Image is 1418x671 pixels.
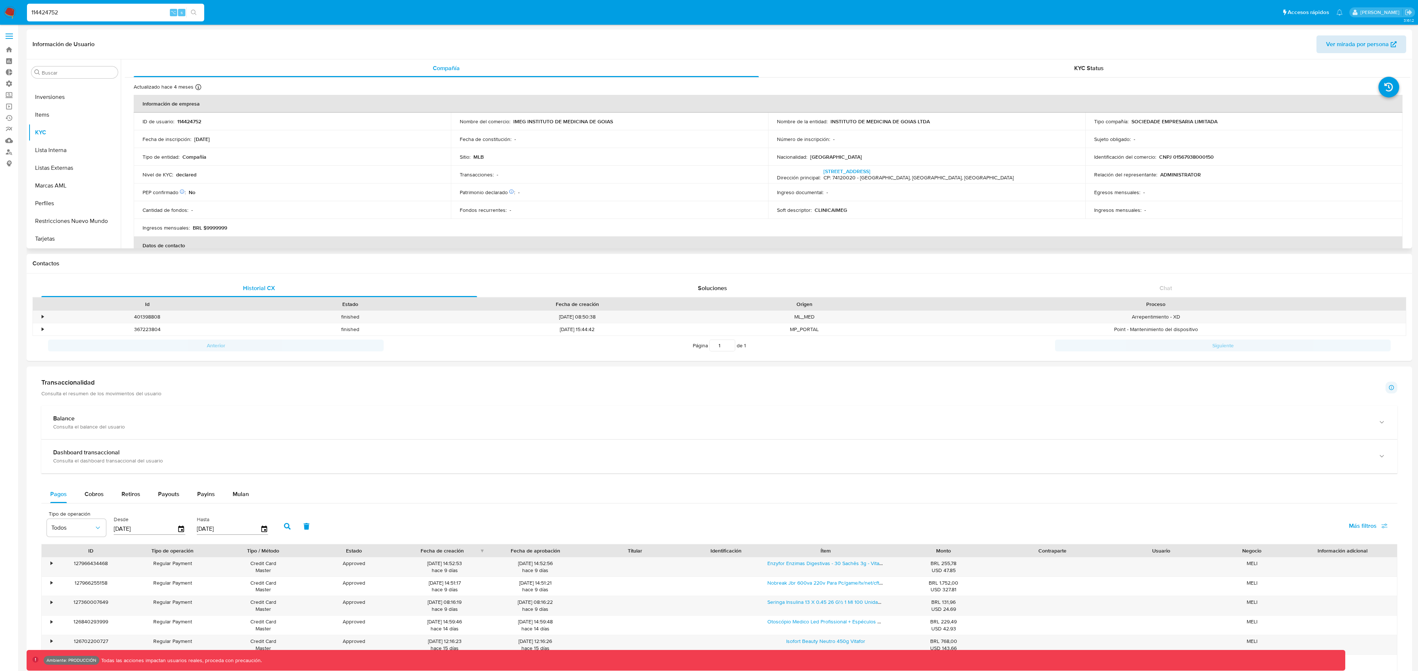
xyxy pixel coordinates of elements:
p: Sitio : [460,154,470,160]
p: Ingresos mensuales : [1094,207,1141,213]
p: CLINICAIMEG [815,207,847,213]
h4: CP: 74120020 - [GEOGRAPHIC_DATA], [GEOGRAPHIC_DATA], [GEOGRAPHIC_DATA] [823,175,1014,181]
p: CNPJ 01567938000150 [1159,154,1214,160]
p: - [514,136,516,142]
p: Tipo compañía : [1094,118,1128,125]
span: Página de [693,340,746,351]
p: Ingresos mensuales : [143,224,190,231]
p: BRL $9999999 [193,224,227,231]
p: Fecha de inscripción : [143,136,191,142]
div: finished [249,311,452,323]
button: Buscar [34,69,40,75]
a: [STREET_ADDRESS] [823,168,870,175]
p: - [1144,207,1146,213]
p: SOCIEDADE EMPRESARIA LIMITADA [1131,118,1217,125]
p: Nacionalidad : [777,154,807,160]
p: Nivel de KYC : [143,171,173,178]
button: Lista Interna [28,141,121,159]
button: search-icon [186,7,201,18]
p: - [826,189,828,196]
div: 401398808 [46,311,249,323]
p: Cantidad de fondos : [143,207,188,213]
span: Compañía [433,64,460,72]
p: - [833,136,835,142]
p: ID de usuario : [143,118,174,125]
p: Egresos mensuales : [1094,189,1140,196]
p: Patrimonio declarado : [460,189,515,196]
input: Buscar [42,69,115,76]
p: [GEOGRAPHIC_DATA] [810,154,862,160]
th: Información de empresa [134,95,1402,113]
div: Fecha de creación [457,300,698,308]
span: KYC Status [1074,64,1104,72]
p: Relación del representante : [1094,171,1157,178]
p: Fondos recurrentes : [460,207,507,213]
th: Datos de contacto [134,237,1402,254]
span: Ver mirada por persona [1326,35,1389,53]
p: IMEG INSTITUTO DE MEDICINA DE GOIAS [513,118,613,125]
span: Accesos rápidos [1288,8,1329,16]
div: Point - Mantenimiento del dispositivo [906,323,1406,335]
p: Fecha de constitución : [460,136,511,142]
span: Chat [1160,284,1172,292]
p: - [1143,189,1145,196]
p: Todas las acciones impactan usuarios reales, proceda con precaución. [99,657,262,664]
div: Estado [254,300,447,308]
span: s [181,9,183,16]
p: Sujeto obligado : [1094,136,1131,142]
p: 114424752 [177,118,201,125]
button: Anterior [48,340,384,351]
p: declared [176,171,196,178]
span: 1 [744,342,746,349]
div: • [42,326,44,333]
button: Perfiles [28,195,121,212]
div: ML_MED [703,311,906,323]
p: - [1134,136,1135,142]
p: MLB [473,154,484,160]
h1: Contactos [32,260,1406,267]
a: Notificaciones [1336,9,1343,16]
p: - [497,171,498,178]
p: - [191,207,193,213]
div: [DATE] 08:50:38 [452,311,703,323]
button: Items [28,106,121,124]
div: 367223804 [46,323,249,335]
div: Proceso [911,300,1401,308]
button: Tarjetas [28,230,121,248]
div: Id [51,300,244,308]
p: - [510,207,511,213]
p: Soft descriptor : [777,207,812,213]
a: Salir [1405,8,1412,16]
span: Soluciones [698,284,727,292]
p: - [518,189,520,196]
button: Siguiente [1055,340,1391,351]
button: Restricciones Nuevo Mundo [28,212,121,230]
span: Historial CX [243,284,275,292]
button: KYC [28,124,121,141]
p: Nombre de la entidad : [777,118,828,125]
p: Actualizado hace 4 meses [134,83,193,90]
div: [DATE] 15:44:42 [452,323,703,335]
div: Origen [708,300,901,308]
p: PEP confirmado : [143,189,186,196]
p: Identificación del comercio : [1094,154,1156,160]
p: No [189,189,195,196]
button: Marcas AML [28,177,121,195]
p: ADMINISTRATOR [1160,171,1201,178]
input: Buscar usuario o caso... [27,8,204,17]
p: Nombre del comercio : [460,118,510,125]
span: ⌥ [171,9,176,16]
button: Ver mirada por persona [1316,35,1406,53]
p: [DATE] [194,136,210,142]
button: Listas Externas [28,159,121,177]
h1: Información de Usuario [32,41,95,48]
div: finished [249,323,452,335]
p: Transacciones : [460,171,494,178]
p: Ingreso documental : [777,189,823,196]
div: MP_PORTAL [703,323,906,335]
p: INSTITUTO DE MEDICINA DE GOIAS LTDA [830,118,930,125]
p: leandrojossue.ramirez@mercadolibre.com.co [1360,9,1402,16]
p: Ambiente: PRODUCCIÓN [47,659,96,662]
div: • [42,313,44,320]
p: Dirección principal : [777,174,821,181]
